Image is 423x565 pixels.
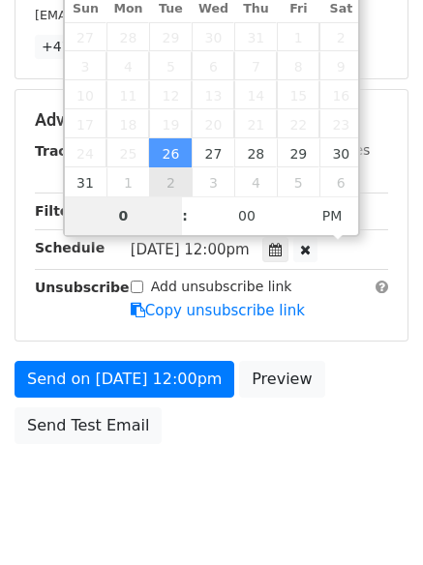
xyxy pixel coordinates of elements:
[326,472,423,565] iframe: Chat Widget
[131,302,305,319] a: Copy unsubscribe link
[106,22,149,51] span: July 28, 2025
[234,22,277,51] span: July 31, 2025
[192,109,234,138] span: August 20, 2025
[35,35,116,59] a: +47 more
[35,143,100,159] strong: Tracking
[234,138,277,167] span: August 28, 2025
[234,80,277,109] span: August 14, 2025
[149,109,192,138] span: August 19, 2025
[234,109,277,138] span: August 21, 2025
[15,407,162,444] a: Send Test Email
[319,51,362,80] span: August 9, 2025
[151,277,292,297] label: Add unsubscribe link
[319,80,362,109] span: August 16, 2025
[65,138,107,167] span: August 24, 2025
[65,51,107,80] span: August 3, 2025
[192,22,234,51] span: July 30, 2025
[182,196,188,235] span: :
[65,167,107,196] span: August 31, 2025
[65,3,107,15] span: Sun
[319,22,362,51] span: August 2, 2025
[319,167,362,196] span: September 6, 2025
[65,22,107,51] span: July 27, 2025
[65,80,107,109] span: August 10, 2025
[106,167,149,196] span: September 1, 2025
[106,80,149,109] span: August 11, 2025
[319,3,362,15] span: Sat
[192,3,234,15] span: Wed
[234,3,277,15] span: Thu
[149,167,192,196] span: September 2, 2025
[277,109,319,138] span: August 22, 2025
[35,240,105,255] strong: Schedule
[277,22,319,51] span: August 1, 2025
[106,138,149,167] span: August 25, 2025
[15,361,234,398] a: Send on [DATE] 12:00pm
[234,167,277,196] span: September 4, 2025
[319,109,362,138] span: August 23, 2025
[234,51,277,80] span: August 7, 2025
[277,80,319,109] span: August 15, 2025
[149,22,192,51] span: July 29, 2025
[65,109,107,138] span: August 17, 2025
[319,138,362,167] span: August 30, 2025
[277,138,319,167] span: August 29, 2025
[192,138,234,167] span: August 27, 2025
[35,8,251,22] small: [EMAIL_ADDRESS][DOMAIN_NAME]
[106,3,149,15] span: Mon
[192,80,234,109] span: August 13, 2025
[277,51,319,80] span: August 8, 2025
[239,361,324,398] a: Preview
[149,138,192,167] span: August 26, 2025
[106,51,149,80] span: August 4, 2025
[149,3,192,15] span: Tue
[106,109,149,138] span: August 18, 2025
[65,196,183,235] input: Hour
[35,109,388,131] h5: Advanced
[188,196,306,235] input: Minute
[35,203,84,219] strong: Filters
[192,51,234,80] span: August 6, 2025
[306,196,359,235] span: Click to toggle
[35,280,130,295] strong: Unsubscribe
[149,51,192,80] span: August 5, 2025
[277,3,319,15] span: Fri
[277,167,319,196] span: September 5, 2025
[149,80,192,109] span: August 12, 2025
[192,167,234,196] span: September 3, 2025
[131,241,250,258] span: [DATE] 12:00pm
